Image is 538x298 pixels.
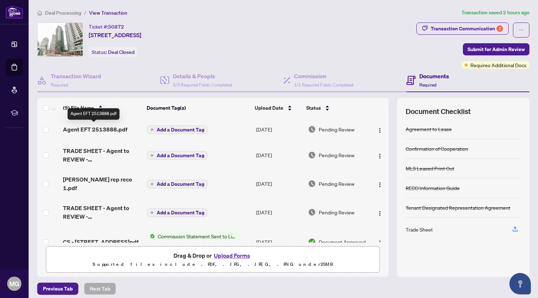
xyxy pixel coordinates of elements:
span: Add a Document Tag [157,210,204,215]
span: Upload Date [255,104,283,112]
div: Agreement to Lease [406,125,452,133]
span: Pending Review [319,180,354,188]
span: Pending Review [319,125,354,133]
span: Add a Document Tag [157,182,204,187]
img: Logo [377,240,383,246]
img: Document Status [308,180,316,188]
span: MG [9,279,19,289]
span: home [37,10,42,15]
span: 1/1 Required Fields Completed [294,82,353,88]
span: plus [150,211,154,214]
img: Document Status [308,208,316,216]
span: Document Checklist [406,106,471,116]
div: MLS Leased Print Out [406,164,454,172]
span: TRADE SHEET - Agent to REVIEW - [STREET_ADDRESS]pdf [63,146,141,164]
img: Logo [377,210,383,216]
li: / [84,9,86,17]
button: Logo [374,207,386,218]
button: Add a Document Tag [147,180,207,188]
img: Document Status [308,238,316,246]
td: [DATE] [253,227,305,257]
span: 2/3 Required Fields Completed [173,82,232,88]
span: CS - [STREET_ADDRESS]pdf [63,238,138,246]
img: Logo [377,128,383,133]
span: Add a Document Tag [157,127,204,132]
img: Document Status [308,125,316,133]
th: Upload Date [252,98,303,118]
span: View Transaction [89,10,127,16]
div: Trade Sheet [406,225,433,233]
th: Document Tag(s) [144,98,252,118]
span: ellipsis [519,28,524,33]
div: Agent EFT 2513888.pdf [68,108,119,120]
th: (9) File Name [60,98,144,118]
span: Drag & Drop orUpload FormsSupported files include .PDF, .JPG, .JPEG, .PNG under25MB [46,247,380,273]
article: Transaction saved 2 hours ago [461,9,529,17]
div: 2 [497,25,503,32]
img: Logo [377,153,383,159]
div: RECO Information Guide [406,184,460,192]
td: [DATE] [253,141,305,169]
span: Pending Review [319,151,354,159]
span: 50872 [108,24,124,30]
span: Agent EFT 2513888.pdf [63,125,127,134]
td: [DATE] [253,118,305,141]
span: Drag & Drop or [173,251,252,260]
div: Ticket #: [89,23,124,31]
span: (9) File Name [63,104,94,112]
button: Add a Document Tag [147,125,207,134]
h4: Commission [294,72,353,80]
h4: Details & People [173,72,232,80]
h4: Documents [419,72,449,80]
span: plus [150,154,154,157]
button: Logo [374,178,386,189]
button: Next Tab [84,283,116,295]
button: Status IconCommission Statement Sent to Listing Brokerage [147,232,240,252]
span: TRADE SHEET - Agent to REVIEW - [STREET_ADDRESS]pdf [63,204,141,221]
span: Document Approved [319,238,366,246]
span: plus [150,182,154,186]
button: Open asap [509,273,531,294]
button: Logo [374,149,386,161]
button: Submit for Admin Review [463,43,529,55]
img: IMG-C12272493_1.jpg [38,23,83,56]
img: Status Icon [147,232,155,240]
td: [DATE] [253,198,305,227]
span: Requires Additional Docs [470,61,527,69]
span: Deal Closed [108,49,134,55]
div: Confirmation of Cooperation [406,145,468,153]
h4: Transaction Wizard [51,72,101,80]
td: [DATE] [253,169,305,198]
p: Supported files include .PDF, .JPG, .JPEG, .PNG under 25 MB [50,260,375,269]
span: [PERSON_NAME] rep reco 1.pdf [63,175,141,192]
div: Tenant Designated Representation Agreement [406,204,510,212]
button: Logo [374,124,386,135]
div: Transaction Communication [431,23,503,34]
img: logo [6,5,23,19]
span: Submit for Admin Review [468,44,525,55]
span: Add a Document Tag [157,153,204,158]
img: Logo [377,182,383,188]
div: Status: [89,47,137,57]
button: Add a Document Tag [147,151,207,160]
button: Transaction Communication2 [416,23,509,35]
span: Required [419,82,436,88]
th: Status [303,98,368,118]
button: Add a Document Tag [147,179,207,189]
span: plus [150,128,154,131]
span: [STREET_ADDRESS] [89,31,141,39]
button: Add a Document Tag [147,208,207,217]
button: Previous Tab [37,283,78,295]
span: Pending Review [319,208,354,216]
span: Deal Processing [45,10,81,16]
span: Status [306,104,321,112]
img: Document Status [308,151,316,159]
button: Upload Forms [212,251,252,260]
button: Logo [374,236,386,248]
span: Previous Tab [43,283,73,294]
span: Commission Statement Sent to Listing Brokerage [155,232,240,240]
span: Required [51,82,68,88]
